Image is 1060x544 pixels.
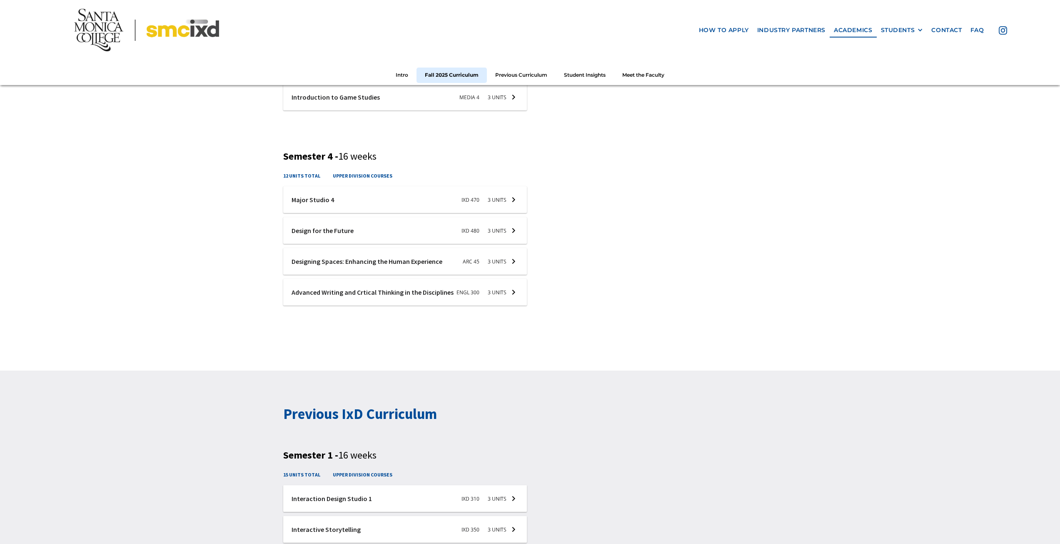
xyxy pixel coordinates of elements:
div: STUDENTS [881,26,915,33]
a: faq [966,22,988,38]
span: 16 weeks [338,449,377,461]
span: 16 weeks [338,150,377,163]
h4: 12 units total [283,172,320,180]
a: contact [927,22,966,38]
img: Santa Monica College - SMC IxD logo [74,9,219,51]
a: how to apply [695,22,753,38]
h2: Previous IxD Curriculum [283,404,777,424]
h4: 15 units total [283,471,320,479]
img: icon - instagram [999,26,1007,34]
a: Meet the Faculty [614,68,673,83]
h4: upper division courses [333,471,392,479]
a: Previous Curriculum [487,68,556,83]
a: Fall 2025 Curriculum [417,68,487,83]
a: Intro [387,68,417,83]
h3: Semester 4 - [283,150,777,163]
a: Academics [830,22,876,38]
h4: upper division courses [333,172,392,180]
h3: Semester 1 - [283,449,777,461]
a: Student Insights [556,68,614,83]
a: industry partners [753,22,830,38]
div: STUDENTS [881,26,923,33]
